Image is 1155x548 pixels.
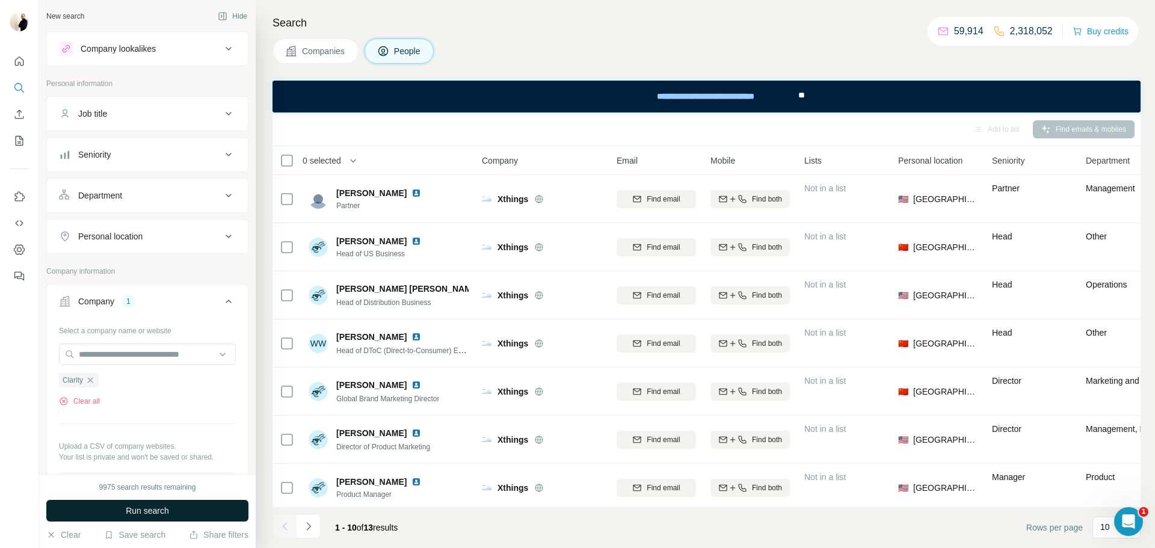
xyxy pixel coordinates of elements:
[1010,24,1053,38] p: 2,318,052
[335,523,357,532] span: 1 - 10
[303,155,341,167] span: 0 selected
[411,477,421,487] img: LinkedIn logo
[710,286,790,304] button: Find both
[81,43,156,55] div: Company lookalikes
[1073,23,1129,40] button: Buy credits
[78,108,107,120] div: Job title
[617,479,696,497] button: Find email
[647,482,680,493] span: Find email
[954,24,984,38] p: 59,914
[482,292,491,298] img: Logo of Xthings
[710,334,790,353] button: Find both
[1026,522,1083,534] span: Rows per page
[992,424,1021,434] span: Director
[411,188,421,198] img: LinkedIn logo
[122,296,135,307] div: 1
[752,194,782,205] span: Find both
[336,345,494,355] span: Head of DToC (Direct-to-Consumer) E-commerce
[78,149,111,161] div: Seniority
[78,230,143,242] div: Personal location
[47,222,248,251] button: Personal location
[1086,280,1127,289] span: Operations
[898,337,908,349] span: 🇨🇳
[913,289,978,301] span: [GEOGRAPHIC_DATA]
[309,189,328,209] img: Avatar
[1086,472,1115,482] span: Product
[482,437,491,443] img: Logo of Xthings
[804,376,846,386] span: Not in a list
[336,379,407,391] span: [PERSON_NAME]
[309,478,328,497] img: Avatar
[46,78,248,89] p: Personal information
[752,434,782,445] span: Find both
[47,34,248,63] button: Company lookalikes
[992,376,1021,386] span: Director
[617,238,696,256] button: Find email
[804,232,846,241] span: Not in a list
[898,155,962,167] span: Personal location
[482,244,491,250] img: Logo of Xthings
[898,193,908,205] span: 🇺🇸
[804,472,846,482] span: Not in a list
[752,386,782,397] span: Find both
[497,434,528,446] span: Xthings
[46,11,84,22] div: New search
[752,338,782,349] span: Find both
[336,489,426,500] span: Product Manager
[78,295,114,307] div: Company
[913,482,978,494] span: [GEOGRAPHIC_DATA]
[1139,507,1148,517] span: 1
[913,434,978,446] span: [GEOGRAPHIC_DATA]
[99,482,196,493] div: 9975 search results remaining
[302,45,346,57] span: Companies
[273,14,1141,31] h4: Search
[482,196,491,202] img: Logo of Xthings
[710,238,790,256] button: Find both
[59,396,100,407] button: Clear all
[411,236,421,246] img: LinkedIn logo
[336,427,407,439] span: [PERSON_NAME]
[913,386,978,398] span: [GEOGRAPHIC_DATA]
[209,7,256,25] button: Hide
[647,338,680,349] span: Find email
[617,286,696,304] button: Find email
[1086,328,1107,337] span: Other
[497,241,528,253] span: Xthings
[104,529,165,541] button: Save search
[482,340,491,346] img: Logo of Xthings
[59,321,236,336] div: Select a company name or website
[10,51,29,72] button: Quick start
[10,130,29,152] button: My lists
[497,386,528,398] span: Xthings
[336,235,407,247] span: [PERSON_NAME]
[898,241,908,253] span: 🇨🇳
[992,280,1012,289] span: Head
[617,431,696,449] button: Find email
[617,190,696,208] button: Find email
[898,434,908,446] span: 🇺🇸
[710,383,790,401] button: Find both
[126,505,169,517] span: Run search
[804,183,846,193] span: Not in a list
[898,386,908,398] span: 🇨🇳
[710,431,790,449] button: Find both
[1100,521,1110,533] p: 10
[913,337,978,349] span: [GEOGRAPHIC_DATA]
[617,334,696,353] button: Find email
[898,289,908,301] span: 🇺🇸
[482,389,491,395] img: Logo of Xthings
[10,212,29,234] button: Use Surfe API
[309,430,328,449] img: Avatar
[59,472,236,494] button: Upload a list of companies
[309,334,328,353] div: WW
[992,155,1024,167] span: Seniority
[1086,232,1107,241] span: Other
[1086,155,1130,167] span: Department
[992,472,1025,482] span: Manager
[336,331,407,343] span: [PERSON_NAME]
[497,337,528,349] span: Xthings
[59,441,236,452] p: Upload a CSV of company websites.
[1086,183,1135,193] span: Management
[411,380,421,390] img: LinkedIn logo
[46,266,248,277] p: Company information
